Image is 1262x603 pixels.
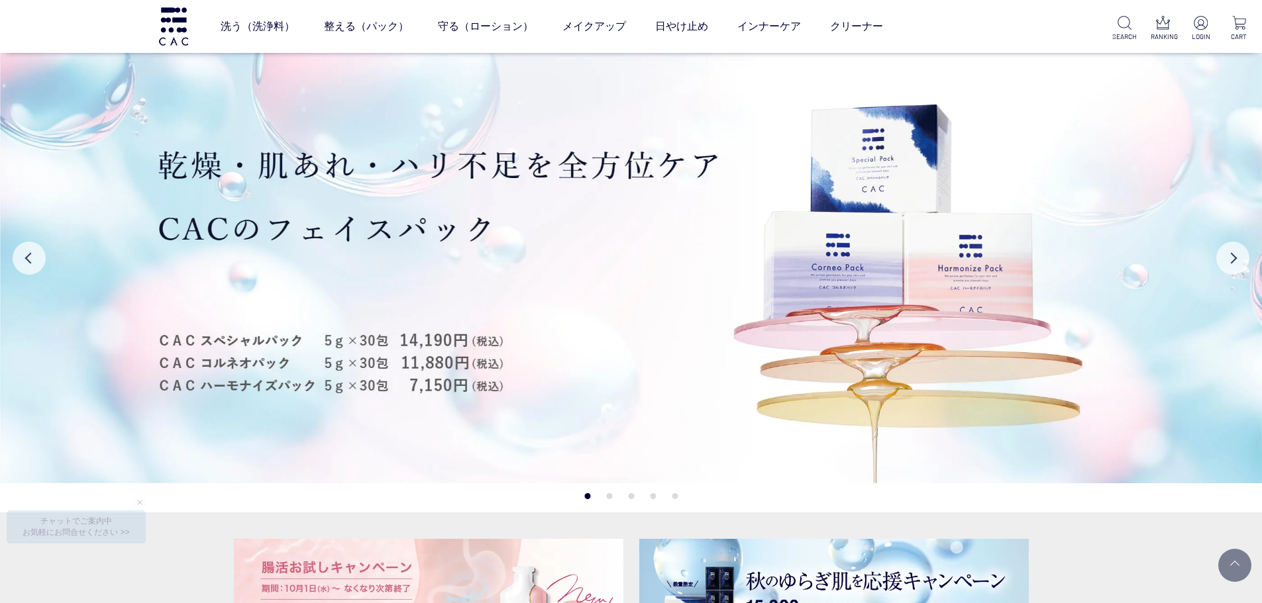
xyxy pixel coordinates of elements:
[1151,32,1175,42] p: RANKING
[606,493,612,499] button: 2 of 5
[221,8,295,45] a: 洗う（洗浄料）
[650,493,656,499] button: 4 of 5
[1227,16,1251,42] a: CART
[830,8,883,45] a: クリーナー
[324,8,409,45] a: 整える（パック）
[737,8,801,45] a: インナーケア
[562,8,626,45] a: メイクアップ
[1188,32,1213,42] p: LOGIN
[438,8,533,45] a: 守る（ローション）
[655,8,708,45] a: 日やけ止め
[157,7,190,45] img: logo
[1188,16,1213,42] a: LOGIN
[1216,242,1249,275] button: Next
[628,493,634,499] button: 3 of 5
[672,493,678,499] button: 5 of 5
[1227,32,1251,42] p: CART
[584,493,590,499] button: 1 of 5
[1151,16,1175,42] a: RANKING
[1112,32,1137,42] p: SEARCH
[1112,16,1137,42] a: SEARCH
[13,242,46,275] button: Previous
